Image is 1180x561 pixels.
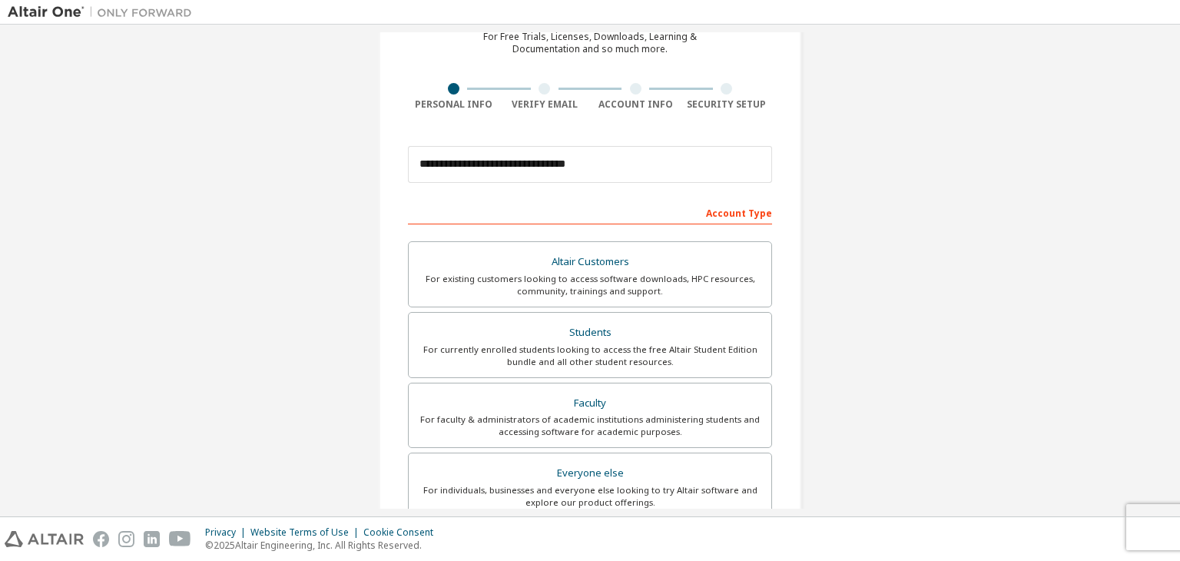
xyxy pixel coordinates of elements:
img: Altair One [8,5,200,20]
div: Personal Info [408,98,499,111]
img: youtube.svg [169,531,191,547]
div: For individuals, businesses and everyone else looking to try Altair software and explore our prod... [418,484,762,509]
div: Everyone else [418,463,762,484]
img: instagram.svg [118,531,134,547]
img: linkedin.svg [144,531,160,547]
div: For currently enrolled students looking to access the free Altair Student Edition bundle and all ... [418,344,762,368]
p: © 2025 Altair Engineering, Inc. All Rights Reserved. [205,539,442,552]
div: Altair Customers [418,251,762,273]
div: Verify Email [499,98,591,111]
div: Privacy [205,526,250,539]
div: Students [418,322,762,344]
div: Faculty [418,393,762,414]
div: Account Info [590,98,681,111]
div: Cookie Consent [363,526,442,539]
div: Website Terms of Use [250,526,363,539]
div: Security Setup [681,98,773,111]
div: For Free Trials, Licenses, Downloads, Learning & Documentation and so much more. [483,31,697,55]
img: facebook.svg [93,531,109,547]
div: Account Type [408,200,772,224]
img: altair_logo.svg [5,531,84,547]
div: For faculty & administrators of academic institutions administering students and accessing softwa... [418,413,762,438]
div: For existing customers looking to access software downloads, HPC resources, community, trainings ... [418,273,762,297]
